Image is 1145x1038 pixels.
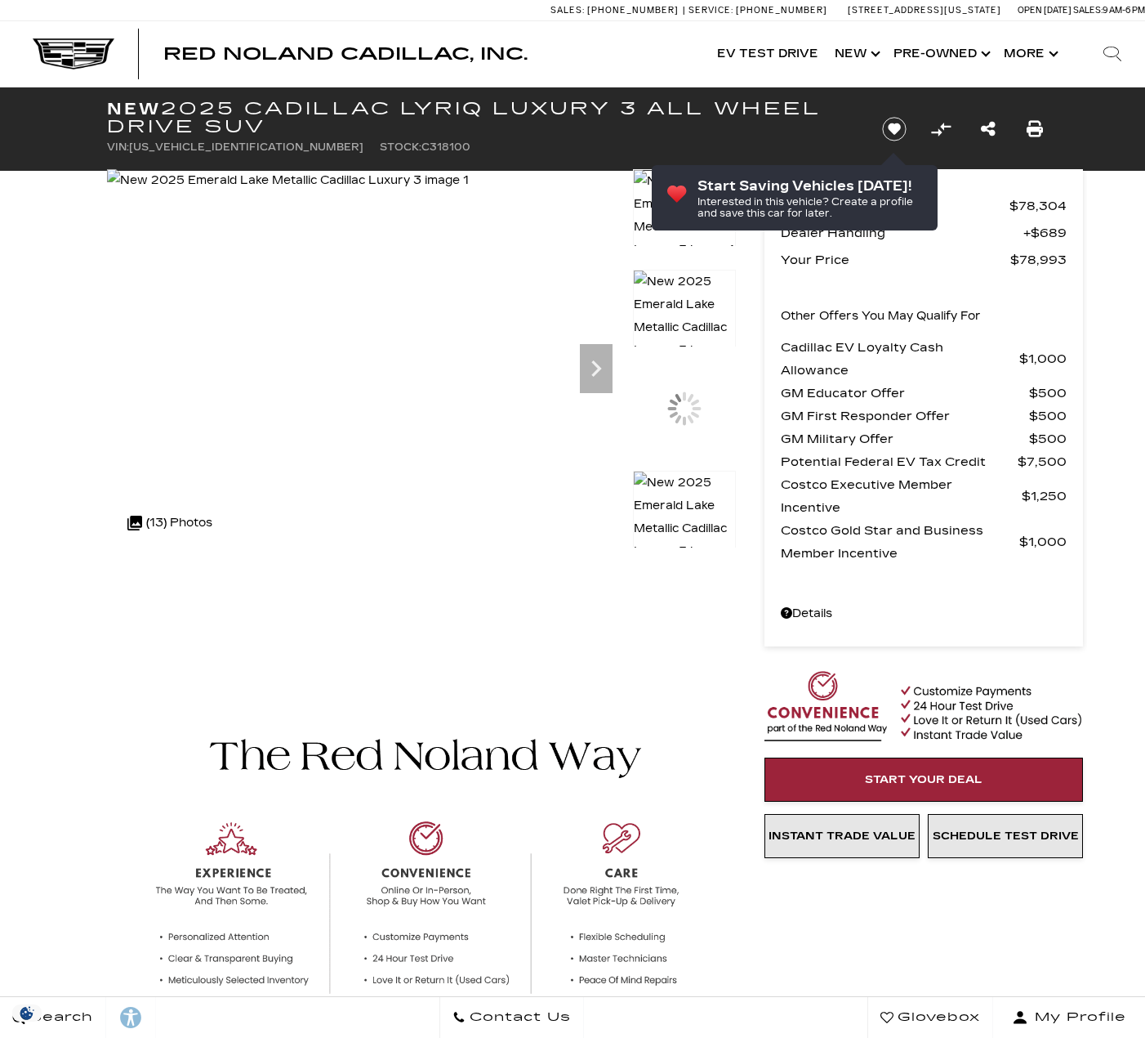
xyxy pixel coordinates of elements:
[1009,195,1067,217] span: $78,304
[867,997,993,1038] a: Glovebox
[781,305,981,328] p: Other Offers You May Qualify For
[107,99,161,119] strong: New
[781,336,1019,382] span: Cadillac EV Loyalty Cash Allowance
[1103,5,1145,16] span: 9 AM-6 PM
[781,450,1067,473] a: Potential Federal EV Tax Credit $7,500
[1010,248,1067,271] span: $78,993
[893,1006,980,1029] span: Glovebox
[688,5,733,16] span: Service:
[781,336,1067,382] a: Cadillac EV Loyalty Cash Allowance $1,000
[1029,382,1067,405] span: $500
[1018,450,1067,473] span: $7,500
[25,1006,93,1029] span: Search
[928,814,1083,858] a: Schedule Test Drive
[683,6,831,15] a: Service: [PHONE_NUMBER]
[1022,485,1067,508] span: $1,250
[781,473,1022,519] span: Costco Executive Member Incentive
[848,5,1001,16] a: [STREET_ADDRESS][US_STATE]
[781,519,1067,565] a: Costco Gold Star and Business Member Incentive $1,000
[781,450,1018,473] span: Potential Federal EV Tax Credit
[736,5,827,16] span: [PHONE_NUMBER]
[107,141,129,153] span: VIN:
[781,382,1029,405] span: GM Educator Offer
[885,21,996,87] a: Pre-Owned
[929,117,953,141] button: Compare Vehicle
[8,1004,46,1022] img: Opt-Out Icon
[781,427,1067,450] a: GM Military Offer $500
[781,248,1067,271] a: Your Price $78,993
[119,503,221,543] div: (13) Photos
[709,21,826,87] a: EV Test Drive
[8,1004,46,1022] section: Click to Open Cookie Consent Modal
[781,382,1067,405] a: GM Educator Offer $500
[781,221,1067,244] a: Dealer Handling $689
[769,830,916,843] span: Instant Trade Value
[781,473,1067,519] a: Costco Executive Member Incentive $1,250
[163,46,528,62] a: Red Noland Cadillac, Inc.
[580,344,613,393] div: Next
[1028,1006,1126,1029] span: My Profile
[781,221,1023,244] span: Dealer Handling
[1019,530,1067,553] span: $1,000
[781,519,1019,565] span: Costco Gold Star and Business Member Incentive
[33,38,114,69] img: Cadillac Dark Logo with Cadillac White Text
[1019,347,1067,370] span: $1,000
[1023,221,1067,244] span: $689
[587,5,679,16] span: [PHONE_NUMBER]
[933,830,1079,843] span: Schedule Test Drive
[633,169,736,262] img: New 2025 Emerald Lake Metallic Cadillac Luxury 3 image 1
[764,758,1083,802] a: Start Your Deal
[1027,118,1043,141] a: Print this New 2025 Cadillac LYRIQ Luxury 3 All Wheel Drive SUV
[1073,5,1103,16] span: Sales:
[764,814,920,858] a: Instant Trade Value
[421,141,470,153] span: C318100
[633,471,736,587] img: New 2025 Emerald Lake Metallic Cadillac Luxury 3 image 4
[439,997,584,1038] a: Contact Us
[1029,427,1067,450] span: $500
[550,6,683,15] a: Sales: [PHONE_NUMBER]
[380,141,421,153] span: Stock:
[781,405,1067,427] a: GM First Responder Offer $500
[865,773,982,786] span: Start Your Deal
[781,195,1067,217] a: MSRP $78,304
[163,44,528,64] span: Red Noland Cadillac, Inc.
[781,427,1029,450] span: GM Military Offer
[781,195,1009,217] span: MSRP
[107,169,469,192] img: New 2025 Emerald Lake Metallic Cadillac Luxury 3 image 1
[1029,405,1067,427] span: $500
[129,141,363,153] span: [US_VEHICLE_IDENTIFICATION_NUMBER]
[1018,5,1071,16] span: Open [DATE]
[981,118,996,141] a: Share this New 2025 Cadillac LYRIQ Luxury 3 All Wheel Drive SUV
[550,5,585,16] span: Sales:
[826,21,885,87] a: New
[781,248,1010,271] span: Your Price
[107,100,854,136] h1: 2025 Cadillac LYRIQ Luxury 3 All Wheel Drive SUV
[993,997,1145,1038] button: Open user profile menu
[781,405,1029,427] span: GM First Responder Offer
[633,270,736,386] img: New 2025 Emerald Lake Metallic Cadillac Luxury 3 image 2
[781,602,1067,625] a: Details
[466,1006,571,1029] span: Contact Us
[876,116,912,142] button: Save vehicle
[996,21,1063,87] button: More
[107,555,736,678] iframe: Watch videos, learn about new EV models, and find the right one for you!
